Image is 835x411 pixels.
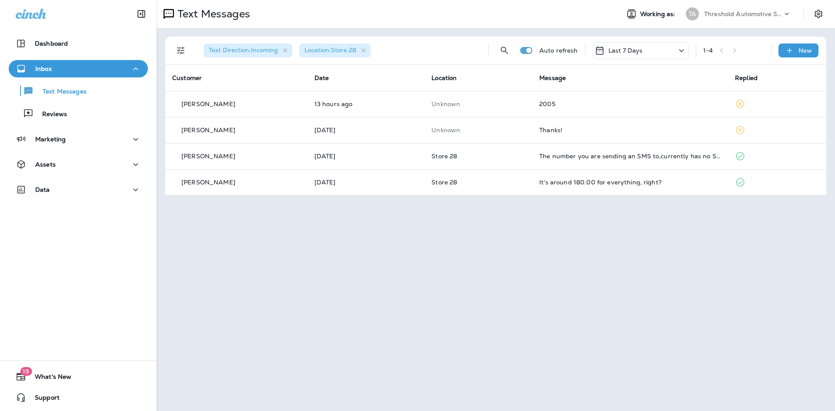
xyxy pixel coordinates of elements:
[181,100,235,107] p: [PERSON_NAME]
[539,47,578,54] p: Auto refresh
[129,5,154,23] button: Collapse Sidebar
[539,127,721,134] div: Thanks!
[209,46,278,54] span: Text Direction : Incoming
[35,161,56,168] p: Assets
[9,60,148,77] button: Inbox
[9,35,148,52] button: Dashboard
[431,152,457,160] span: Store 28
[539,74,566,82] span: Message
[703,47,713,54] div: 1 - 4
[314,100,418,107] p: Aug 27, 2025 04:20 PM
[35,65,52,72] p: Inbox
[9,156,148,173] button: Assets
[496,42,513,59] button: Search Messages
[304,46,356,54] span: Location : Store 28
[174,7,250,20] p: Text Messages
[539,153,721,160] div: The number you are sending an SMS to,currently has no SMS capabilities.
[9,389,148,406] button: Support
[26,373,71,384] span: What's New
[34,88,87,96] p: Text Messages
[26,394,60,404] span: Support
[9,104,148,123] button: Reviews
[181,179,235,186] p: [PERSON_NAME]
[686,7,699,20] div: TA
[539,179,721,186] div: It's around 180.00 for everything, right?
[798,47,812,54] p: New
[35,136,66,143] p: Marketing
[735,74,758,82] span: Replied
[314,74,329,82] span: Date
[33,110,67,119] p: Reviews
[811,6,826,22] button: Settings
[640,10,677,18] span: Working as:
[20,367,32,376] span: 19
[9,130,148,148] button: Marketing
[539,100,721,107] div: 2005
[314,153,418,160] p: Aug 22, 2025 09:23 AM
[181,153,235,160] p: [PERSON_NAME]
[314,179,418,186] p: Aug 21, 2025 03:51 PM
[608,47,643,54] p: Last 7 Days
[431,100,525,107] p: This customer does not have a last location and the phone number they messaged is not assigned to...
[704,10,782,17] p: Threshold Automotive Service dba Grease Monkey
[299,43,371,57] div: Location:Store 28
[431,127,525,134] p: This customer does not have a last location and the phone number they messaged is not assigned to...
[9,368,148,385] button: 19What's New
[181,127,235,134] p: [PERSON_NAME]
[172,74,202,82] span: Customer
[9,181,148,198] button: Data
[35,40,68,47] p: Dashboard
[314,127,418,134] p: Aug 23, 2025 12:07 PM
[9,82,148,100] button: Text Messages
[35,186,50,193] p: Data
[431,178,457,186] span: Store 28
[172,42,190,59] button: Filters
[431,74,457,82] span: Location
[204,43,292,57] div: Text Direction:Incoming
